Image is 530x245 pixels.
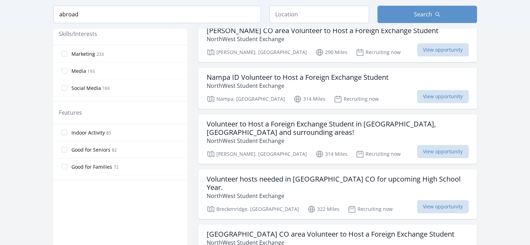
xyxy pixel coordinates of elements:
p: 290 Miles [315,48,347,56]
p: [PERSON_NAME], [GEOGRAPHIC_DATA] [207,48,307,56]
p: Breckenridge, [GEOGRAPHIC_DATA] [207,205,299,213]
h3: Volunteer to Host a Foreign Exchange Student in [GEOGRAPHIC_DATA], [GEOGRAPHIC_DATA] and surround... [207,120,469,137]
legend: Features [59,108,82,117]
span: 193 [87,68,95,74]
input: Indoor Activity 85 [62,130,67,135]
span: 72 [114,164,118,170]
input: Keyword [53,6,261,23]
span: 233 [97,51,104,57]
a: Volunteer to Host a Foreign Exchange Student in [GEOGRAPHIC_DATA], [GEOGRAPHIC_DATA] and surround... [198,114,477,164]
span: 82 [112,147,117,153]
p: 322 Miles [307,205,339,213]
p: Recruiting now [334,95,379,103]
span: Good for Families [71,163,112,170]
p: Nampa, [GEOGRAPHIC_DATA] [207,95,285,103]
input: Location [269,6,369,23]
p: 314 Miles [293,95,325,103]
p: Recruiting now [348,205,393,213]
input: Good for Families 72 [62,164,67,169]
h3: Nampa ID Volunteer to Host a Foreign Exchange Student [207,73,389,82]
p: NorthWest Student Exchange [207,137,469,145]
p: NorthWest Student Exchange [207,35,438,43]
a: Nampa ID Volunteer to Host a Foreign Exchange Student NorthWest Student Exchange Nampa, [GEOGRAPH... [198,68,477,109]
span: Media [71,68,86,75]
span: 85 [106,130,111,136]
a: Volunteer hosts needed in [GEOGRAPHIC_DATA] CO for upcoming High School Year. NorthWest Student E... [198,169,477,219]
h3: [GEOGRAPHIC_DATA] CO area Volunteer to Host a Foreign Exchange Student [207,230,454,238]
p: NorthWest Student Exchange [207,82,389,90]
span: View opportunity [417,200,469,213]
button: Search [377,6,477,23]
p: Recruiting now [356,48,401,56]
span: Social Media [71,85,101,92]
h3: Volunteer hosts needed in [GEOGRAPHIC_DATA] CO for upcoming High School Year. [207,175,469,192]
legend: Skills/Interests [59,30,97,38]
span: Search [414,10,432,18]
span: Indoor Activity [71,129,105,136]
p: 314 Miles [315,150,347,158]
a: [PERSON_NAME] CO area Volunteer to Host a Foreign Exchange Student NorthWest Student Exchange [PE... [198,21,477,62]
span: View opportunity [417,90,469,103]
p: NorthWest Student Exchange [207,192,469,200]
input: Good for Seniors 82 [62,147,67,152]
input: Social Media 169 [62,85,67,91]
span: View opportunity [417,43,469,56]
input: Marketing 233 [62,51,67,56]
span: Marketing [71,51,95,58]
p: Recruiting now [356,150,401,158]
span: 169 [102,85,110,91]
h3: [PERSON_NAME] CO area Volunteer to Host a Foreign Exchange Student [207,26,438,35]
span: Good for Seniors [71,146,110,153]
span: View opportunity [417,145,469,158]
input: Media 193 [62,68,67,74]
p: [PERSON_NAME], [GEOGRAPHIC_DATA] [207,150,307,158]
